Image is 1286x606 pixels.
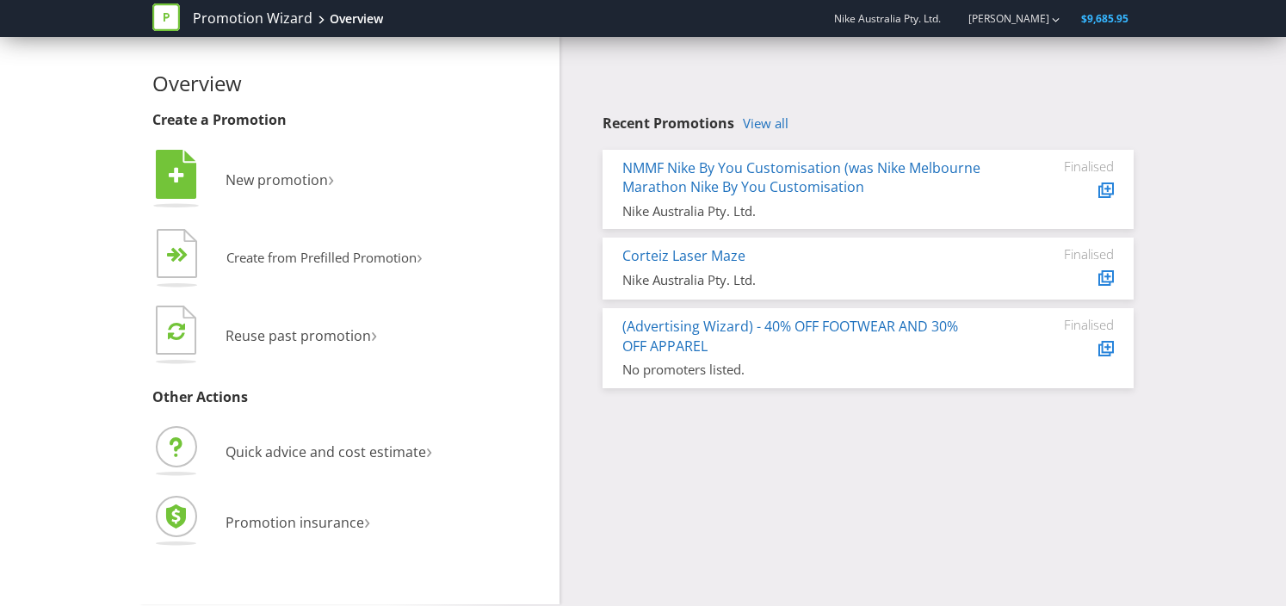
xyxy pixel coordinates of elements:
[622,317,958,356] a: (Advertising Wizard) - 40% OFF FOOTWEAR AND 30% OFF APPAREL
[193,9,312,28] a: Promotion Wizard
[168,321,185,341] tspan: 
[226,513,364,532] span: Promotion insurance
[1011,246,1114,262] div: Finalised
[364,506,370,535] span: ›
[951,11,1049,26] a: [PERSON_NAME]
[328,164,334,192] span: ›
[1081,11,1128,26] span: $9,685.95
[426,436,432,464] span: ›
[152,442,432,461] a: Quick advice and cost estimate›
[152,113,547,128] h3: Create a Promotion
[371,319,377,348] span: ›
[226,249,417,266] span: Create from Prefilled Promotion
[622,158,980,197] a: NMMF Nike By You Customisation (was Nike Melbourne Marathon Nike By You Customisation
[152,225,424,294] button: Create from Prefilled Promotion›
[177,247,189,263] tspan: 
[152,390,547,405] h3: Other Actions
[622,246,745,265] a: Corteiz Laser Maze
[152,72,547,95] h2: Overview
[834,11,941,26] span: Nike Australia Pty. Ltd.
[169,166,184,185] tspan: 
[1011,158,1114,174] div: Finalised
[226,442,426,461] span: Quick advice and cost estimate
[743,116,788,131] a: View all
[226,170,328,189] span: New promotion
[622,271,985,289] div: Nike Australia Pty. Ltd.
[152,513,370,532] a: Promotion insurance›
[1011,317,1114,332] div: Finalised
[330,10,383,28] div: Overview
[417,243,423,269] span: ›
[226,326,371,345] span: Reuse past promotion
[622,361,985,379] div: No promoters listed.
[622,202,985,220] div: Nike Australia Pty. Ltd.
[603,114,734,133] span: Recent Promotions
